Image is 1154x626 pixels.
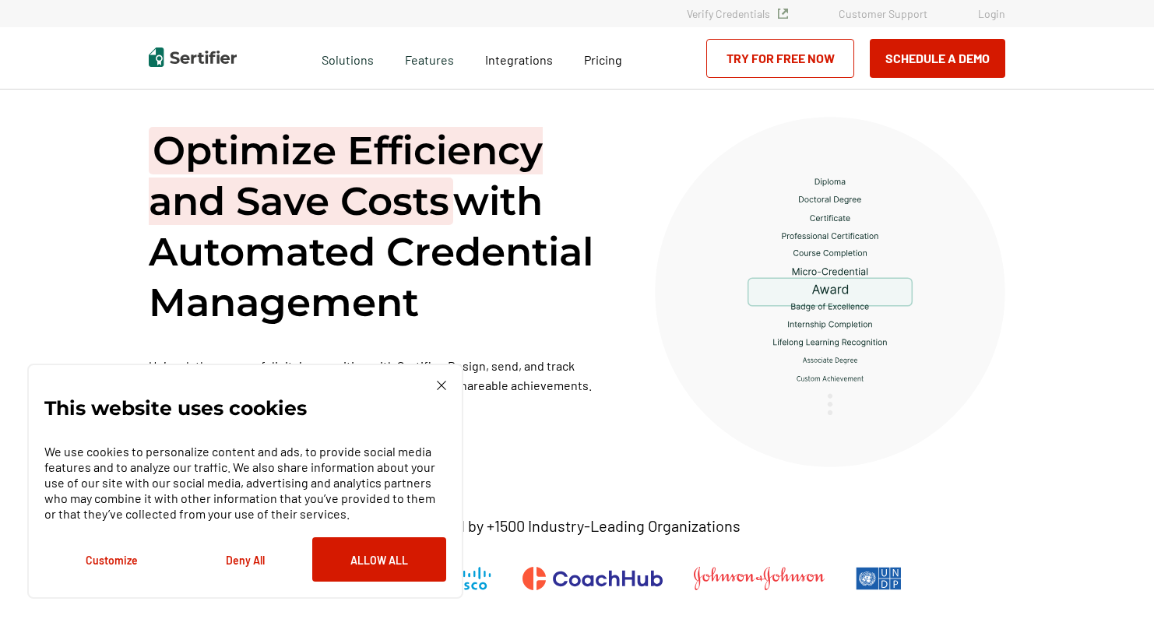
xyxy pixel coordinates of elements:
[522,567,663,590] img: CoachHub
[149,47,237,67] img: Sertifier | Digital Credentialing Platform
[149,125,616,328] h1: with Automated Credential Management
[870,39,1005,78] button: Schedule a Demo
[978,7,1005,20] a: Login
[437,381,446,390] img: Cookie Popup Close
[405,48,454,68] span: Features
[149,127,543,225] span: Optimize Efficiency and Save Costs
[44,400,307,416] p: This website uses cookies
[312,537,446,582] button: Allow All
[687,7,788,20] a: Verify Credentials
[149,356,616,395] p: Unleash the power of digital recognition with Sertifier. Design, send, and track credentials with...
[44,537,178,582] button: Customize
[178,537,312,582] button: Deny All
[44,444,446,522] p: We use cookies to personalize content and ads, to provide social media features and to analyze ou...
[803,357,857,364] g: Associate Degree
[584,52,622,67] span: Pricing
[485,48,553,68] a: Integrations
[694,567,825,590] img: Johnson & Johnson
[839,7,927,20] a: Customer Support
[706,39,854,78] a: Try for Free Now
[856,567,902,590] img: UNDP
[778,9,788,19] img: Verified
[485,52,553,67] span: Integrations
[584,48,622,68] a: Pricing
[448,567,491,590] img: Cisco
[413,516,741,536] p: Trusted by +1500 Industry-Leading Organizations
[322,48,374,68] span: Solutions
